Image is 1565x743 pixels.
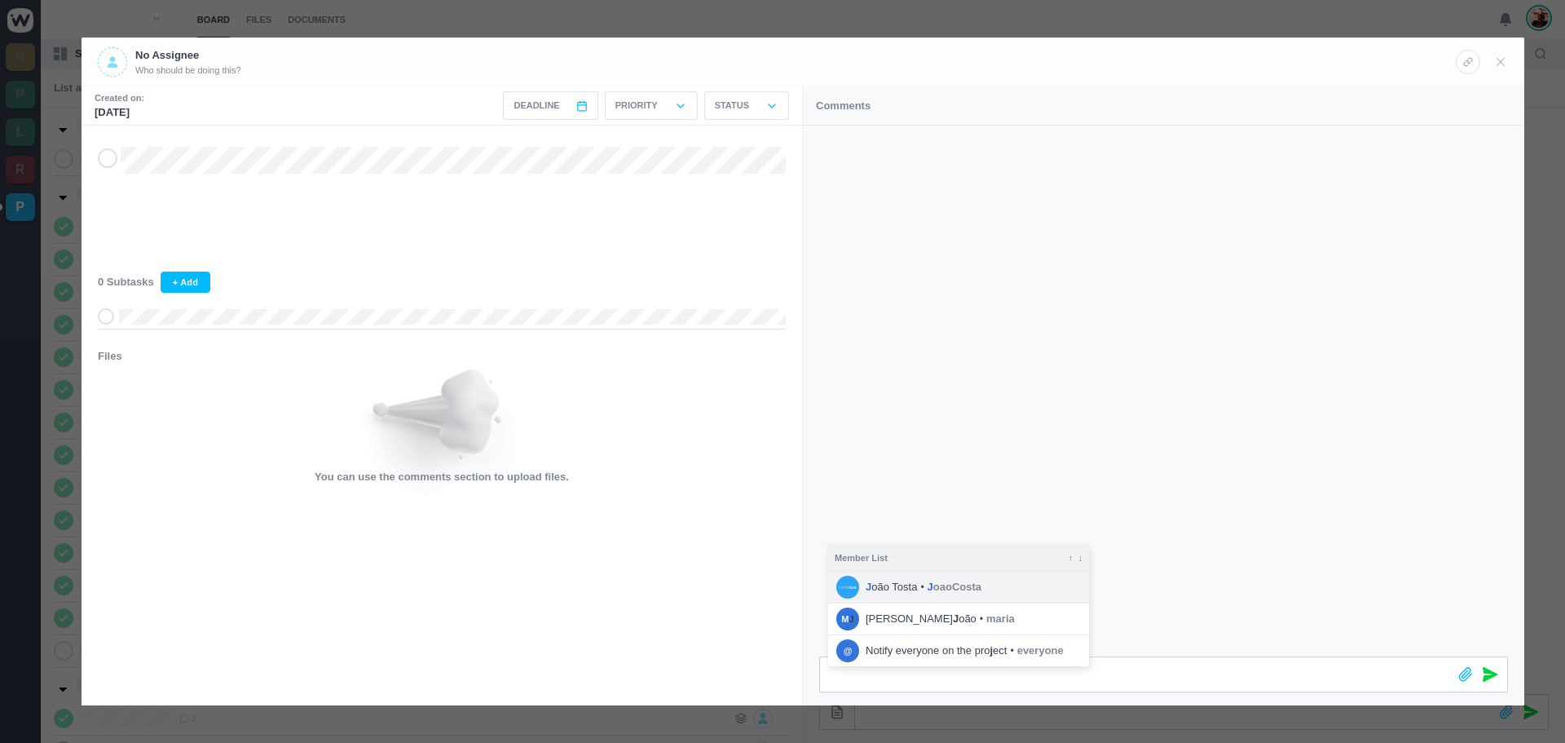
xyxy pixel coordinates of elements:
[95,91,144,105] small: Created on:
[836,576,859,599] img: a80dcdb448ef7251c8e3b570e89cda4ef034be1b.jpg
[816,98,871,114] p: Comments
[866,579,917,595] span: oão Tosta
[715,99,749,113] p: Status
[928,579,981,595] span: oaoCosta
[135,47,241,64] p: No Assignee
[990,644,993,657] strong: j
[836,639,859,662] span: @
[920,580,924,595] i: •
[866,581,871,593] strong: J
[866,643,1007,659] span: Notify everyone on the pro ect
[928,581,933,593] strong: J
[828,545,1089,573] div: Member List
[980,612,983,626] i: •
[135,64,241,77] span: Who should be doing this?
[95,104,144,121] p: [DATE]
[1017,643,1064,659] span: everyone
[1069,551,1082,565] small: ↑ ↓
[514,99,559,113] span: Deadline
[849,613,854,626] strong: J
[615,99,658,113] p: Priority
[866,611,976,627] span: [PERSON_NAME] oão
[836,608,859,630] span: M
[953,613,959,625] strong: J
[1010,643,1013,658] i: •
[986,611,1015,627] span: maria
